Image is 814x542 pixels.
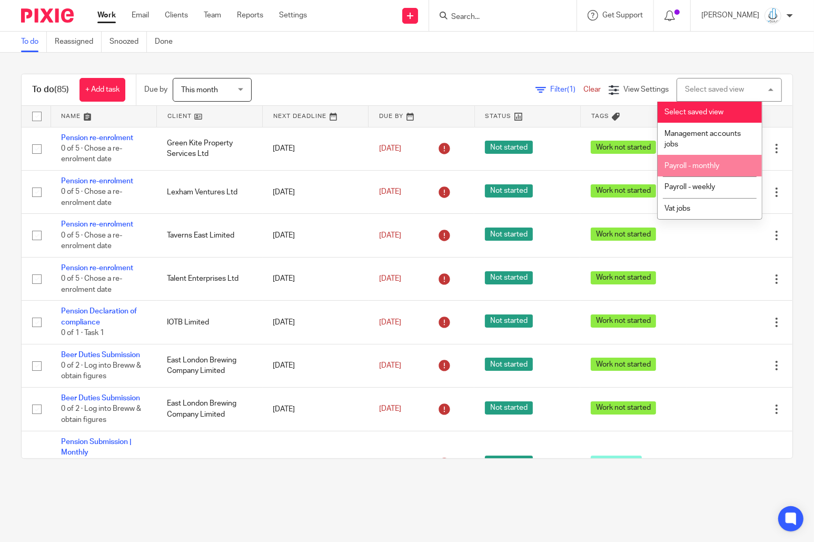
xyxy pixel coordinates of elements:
[156,388,262,431] td: East London Brewing Company Limited
[61,406,141,424] span: 0 of 2 · Log into Breww & obtain figures
[379,145,401,152] span: [DATE]
[132,10,149,21] a: Email
[144,84,167,95] p: Due by
[21,8,74,23] img: Pixie
[156,431,262,496] td: CPM Innovations Ltd
[379,319,401,326] span: [DATE]
[591,401,656,415] span: Work not started
[485,401,533,415] span: Not started
[664,130,741,149] span: Management accounts jobs
[263,388,369,431] td: [DATE]
[61,351,140,359] a: Beer Duties Submission
[591,271,656,284] span: Work not started
[591,314,656,328] span: Work not started
[156,257,262,300] td: Talent Enterprises Ltd
[32,84,69,95] h1: To do
[263,127,369,170] td: [DATE]
[61,308,137,326] a: Pension Declaration of compliance
[156,127,262,170] td: Green Kite Property Services Ltd
[591,228,656,241] span: Work not started
[165,10,188,21] a: Clients
[623,86,669,93] span: View Settings
[591,358,656,371] span: Work not started
[80,78,125,102] a: + Add task
[263,170,369,213] td: [DATE]
[204,10,221,21] a: Team
[156,170,262,213] td: Lexham Ventures Ltd
[61,189,122,207] span: 0 of 5 · Chose a re-enrolment date
[156,214,262,257] td: Taverns East Limited
[155,32,181,52] a: Done
[263,431,369,496] td: [DATE]
[61,395,140,402] a: Beer Duties Submission
[61,145,122,163] span: 0 of 5 · Chose a re-enrolment date
[110,32,147,52] a: Snoozed
[54,85,69,94] span: (85)
[55,32,102,52] a: Reassigned
[485,141,533,154] span: Not started
[61,362,141,380] span: 0 of 2 · Log into Breww & obtain figures
[591,456,642,469] span: Ready to file
[685,86,744,93] div: Select saved view
[485,228,533,241] span: Not started
[61,178,133,185] a: Pension re-enrolment
[61,438,132,456] a: Pension Submission | Monthly
[602,12,643,19] span: Get Support
[61,134,133,142] a: Pension re-enrolment
[61,232,122,250] span: 0 of 5 · Chose a re-enrolment date
[379,362,401,369] span: [DATE]
[664,183,715,191] span: Payroll - weekly
[485,456,533,469] span: Not started
[583,86,601,93] a: Clear
[485,184,533,198] span: Not started
[61,221,133,228] a: Pension re-enrolment
[485,271,533,284] span: Not started
[61,264,133,272] a: Pension re-enrolment
[591,113,609,119] span: Tags
[485,314,533,328] span: Not started
[591,141,656,154] span: Work not started
[181,86,218,94] span: This month
[21,32,47,52] a: To do
[567,86,575,93] span: (1)
[765,7,781,24] img: Logo_PNG.png
[263,344,369,387] td: [DATE]
[263,214,369,257] td: [DATE]
[263,257,369,300] td: [DATE]
[701,10,759,21] p: [PERSON_NAME]
[550,86,583,93] span: Filter
[263,301,369,344] td: [DATE]
[664,205,690,212] span: Vat jobs
[379,189,401,196] span: [DATE]
[379,232,401,239] span: [DATE]
[664,162,719,170] span: Payroll - monthly
[379,275,401,282] span: [DATE]
[485,358,533,371] span: Not started
[61,275,122,293] span: 0 of 5 · Chose a re-enrolment date
[156,344,262,387] td: East London Brewing Company Limited
[379,406,401,413] span: [DATE]
[156,301,262,344] td: IOTB Limited
[279,10,307,21] a: Settings
[450,13,545,22] input: Search
[61,329,104,337] span: 0 of 1 · Task 1
[97,10,116,21] a: Work
[591,184,656,198] span: Work not started
[237,10,263,21] a: Reports
[664,109,723,116] span: Select saved view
